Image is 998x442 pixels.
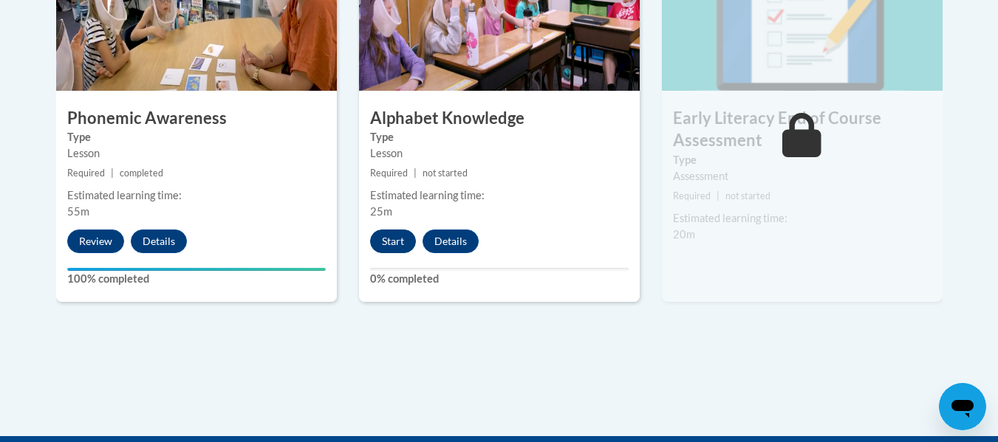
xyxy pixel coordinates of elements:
span: Required [673,190,711,201]
span: 25m [370,205,392,218]
span: | [111,168,114,179]
div: Estimated learning time: [370,187,629,204]
div: Estimated learning time: [67,187,326,204]
span: | [414,168,417,179]
h3: Alphabet Knowledge [359,107,640,130]
div: Lesson [370,145,629,162]
label: 100% completed [67,271,326,287]
span: | [717,190,720,201]
span: not started [725,190,770,201]
span: Required [370,168,408,179]
span: not started [423,168,468,179]
label: Type [370,129,629,145]
span: Required [67,168,105,179]
span: completed [120,168,163,179]
div: Lesson [67,145,326,162]
h3: Phonemic Awareness [56,107,337,130]
button: Details [423,229,479,253]
button: Review [67,229,124,253]
button: Start [370,229,416,253]
h3: Early Literacy End of Course Assessment [662,107,943,153]
div: Estimated learning time: [673,210,932,227]
label: Type [673,152,932,168]
iframe: Button to launch messaging window [939,383,986,430]
div: Your progress [67,268,326,271]
label: Type [67,129,326,145]
div: Assessment [673,168,932,184]
label: 0% completed [370,271,629,287]
span: 55m [67,205,89,218]
span: 20m [673,228,695,241]
button: Details [131,229,187,253]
